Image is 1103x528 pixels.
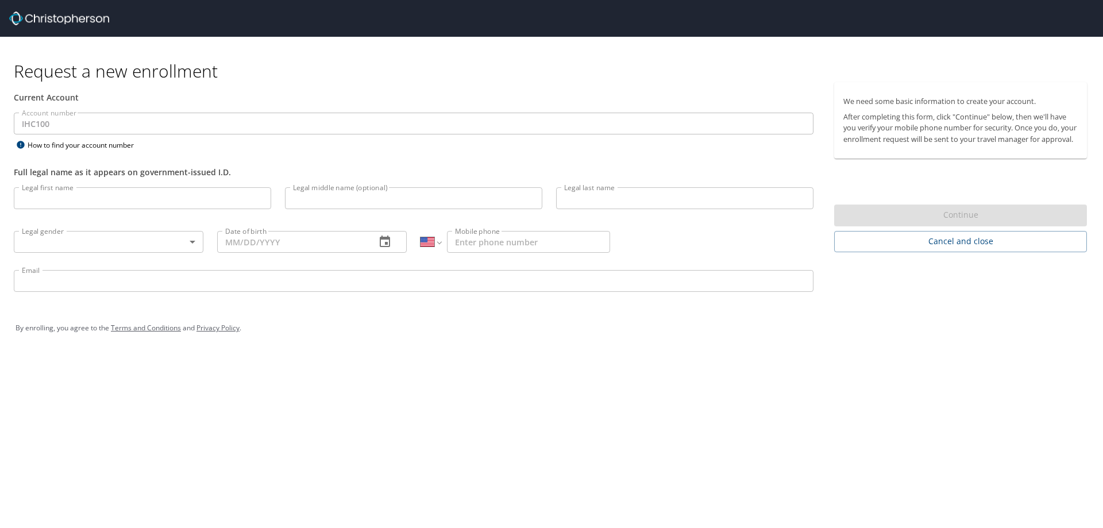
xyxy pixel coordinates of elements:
[16,314,1087,342] div: By enrolling, you agree to the and .
[14,138,157,152] div: How to find your account number
[834,231,1087,252] button: Cancel and close
[217,231,367,253] input: MM/DD/YYYY
[843,234,1078,249] span: Cancel and close
[9,11,109,25] img: cbt logo
[196,323,240,333] a: Privacy Policy
[843,111,1078,145] p: After completing this form, click "Continue" below, then we'll have you verify your mobile phone ...
[14,231,203,253] div: ​
[14,166,813,178] div: Full legal name as it appears on government-issued I.D.
[447,231,610,253] input: Enter phone number
[843,96,1078,107] p: We need some basic information to create your account.
[14,91,813,103] div: Current Account
[14,60,1096,82] h1: Request a new enrollment
[111,323,181,333] a: Terms and Conditions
